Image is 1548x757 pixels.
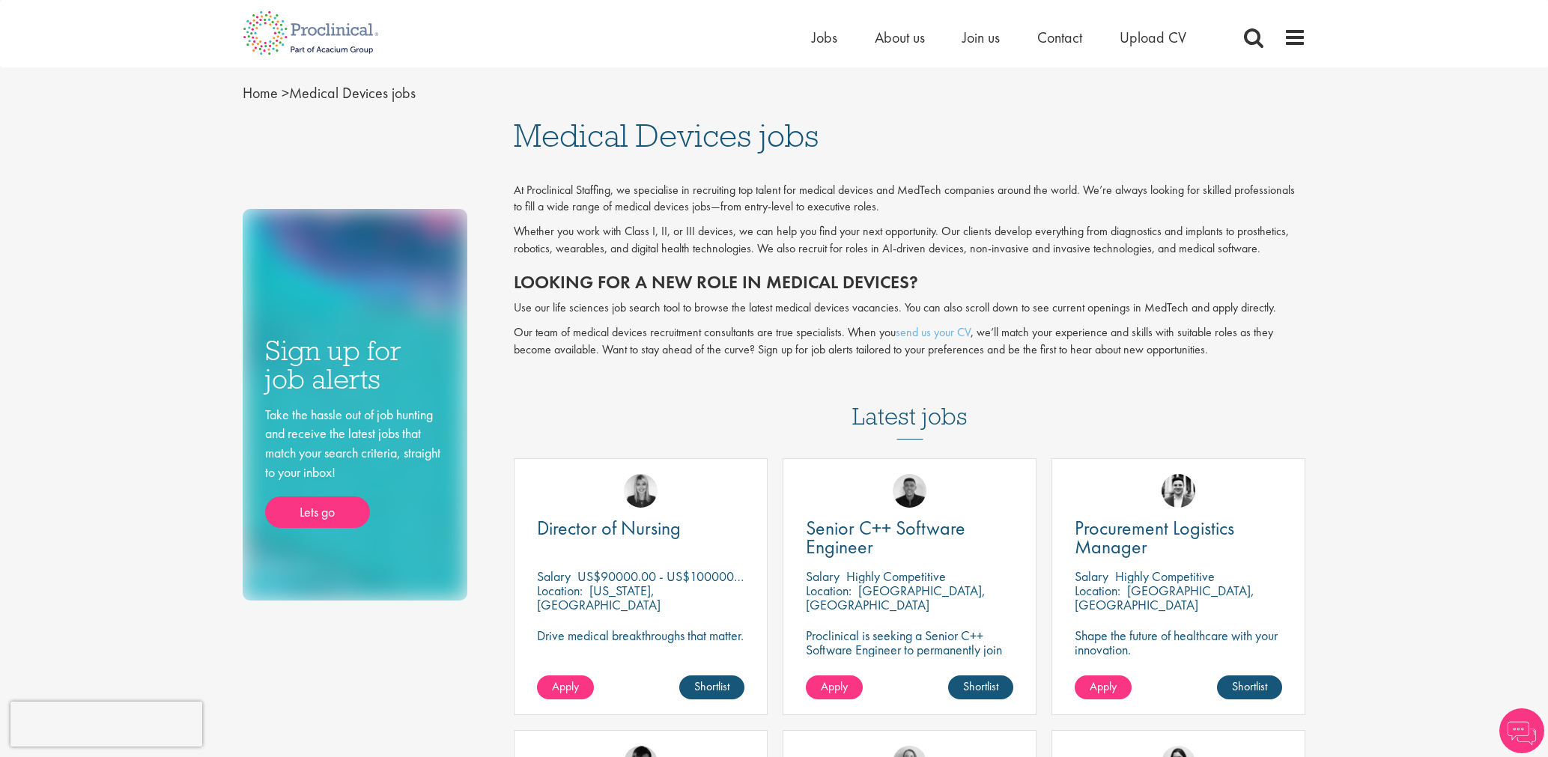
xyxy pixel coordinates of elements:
a: Jobs [812,28,837,47]
span: Location: [1075,582,1120,599]
a: send us your CV [896,324,971,340]
span: Medical Devices jobs [243,83,416,103]
span: Apply [821,678,848,694]
h3: Latest jobs [852,366,968,440]
div: Take the hassle out of job hunting and receive the latest jobs that match your search criteria, s... [265,405,445,529]
a: Director of Nursing [537,519,744,538]
p: Use our life sciences job search tool to browse the latest medical devices vacancies. You can als... [514,300,1306,317]
p: US$90000.00 - US$100000.00 per annum [577,568,809,585]
a: Apply [537,675,594,699]
span: Medical Devices jobs [514,115,819,156]
a: Contact [1037,28,1082,47]
a: Shortlist [948,675,1013,699]
span: > [282,83,289,103]
p: At Proclinical Staffing, we specialise in recruiting top talent for medical devices and MedTech c... [514,182,1306,216]
a: Upload CV [1120,28,1186,47]
iframe: reCAPTCHA [10,702,202,747]
span: Procurement Logistics Manager [1075,515,1234,559]
p: Drive medical breakthroughs that matter. [537,628,744,642]
img: Edward Little [1162,474,1195,508]
span: Salary [1075,568,1108,585]
a: breadcrumb link to Home [243,83,278,103]
span: Director of Nursing [537,515,681,541]
a: Apply [806,675,863,699]
a: Shortlist [1217,675,1282,699]
span: Salary [537,568,571,585]
a: Senior C++ Software Engineer [806,519,1013,556]
a: About us [875,28,925,47]
span: Location: [537,582,583,599]
a: Apply [1075,675,1132,699]
p: [US_STATE], [GEOGRAPHIC_DATA] [537,582,661,613]
a: Join us [962,28,1000,47]
a: Procurement Logistics Manager [1075,519,1282,556]
span: Salary [806,568,840,585]
span: Senior C++ Software Engineer [806,515,965,559]
span: Apply [1090,678,1117,694]
p: Our team of medical devices recruitment consultants are true specialists. When you , we’ll match ... [514,324,1306,359]
h2: Looking for a new role in medical devices? [514,273,1306,292]
a: Lets go [265,496,370,528]
img: Chatbot [1499,708,1544,753]
span: Location: [806,582,852,599]
p: Proclinical is seeking a Senior C++ Software Engineer to permanently join their dynamic team in [... [806,628,1013,685]
a: Shortlist [679,675,744,699]
img: Janelle Jones [624,474,658,508]
p: [GEOGRAPHIC_DATA], [GEOGRAPHIC_DATA] [806,582,986,613]
p: Shape the future of healthcare with your innovation. [1075,628,1282,657]
img: Christian Andersen [893,474,926,508]
p: Whether you work with Class I, II, or III devices, we can help you find your next opportunity. Ou... [514,223,1306,258]
p: Highly Competitive [846,568,946,585]
h3: Sign up for job alerts [265,336,445,394]
p: [GEOGRAPHIC_DATA], [GEOGRAPHIC_DATA] [1075,582,1254,613]
span: Apply [552,678,579,694]
p: Highly Competitive [1115,568,1215,585]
